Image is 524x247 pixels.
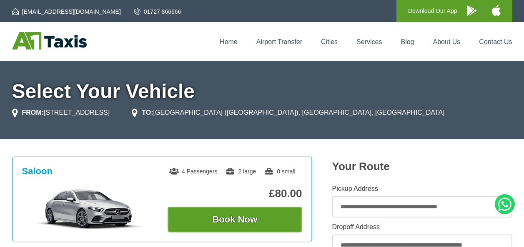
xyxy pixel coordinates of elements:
[321,38,338,45] a: Cities
[134,7,181,16] a: 01727 866666
[264,168,295,175] span: 0 small
[479,38,512,45] a: Contact Us
[226,168,256,175] span: 2 large
[467,5,476,16] img: A1 Taxis Android App
[12,32,87,49] img: A1 Taxis St Albans LTD
[492,5,501,16] img: A1 Taxis iPhone App
[169,168,218,175] span: 4 Passengers
[220,38,238,45] a: Home
[356,38,382,45] a: Services
[26,188,152,230] img: Saloon
[12,7,121,16] a: [EMAIL_ADDRESS][DOMAIN_NAME]
[256,38,302,45] a: Airport Transfer
[332,185,512,192] label: Pickup Address
[12,82,512,101] h1: Select Your Vehicle
[132,108,444,118] li: [GEOGRAPHIC_DATA] ([GEOGRAPHIC_DATA]), [GEOGRAPHIC_DATA], [GEOGRAPHIC_DATA]
[401,38,414,45] a: Blog
[22,109,44,116] strong: FROM:
[433,38,461,45] a: About Us
[12,108,110,118] li: [STREET_ADDRESS]
[142,109,153,116] strong: TO:
[22,166,53,177] h3: Saloon
[168,187,302,200] p: £80.00
[408,6,457,16] p: Download Our App
[168,207,302,232] button: Book Now
[332,160,512,173] h2: Your Route
[332,224,512,230] label: Dropoff Address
